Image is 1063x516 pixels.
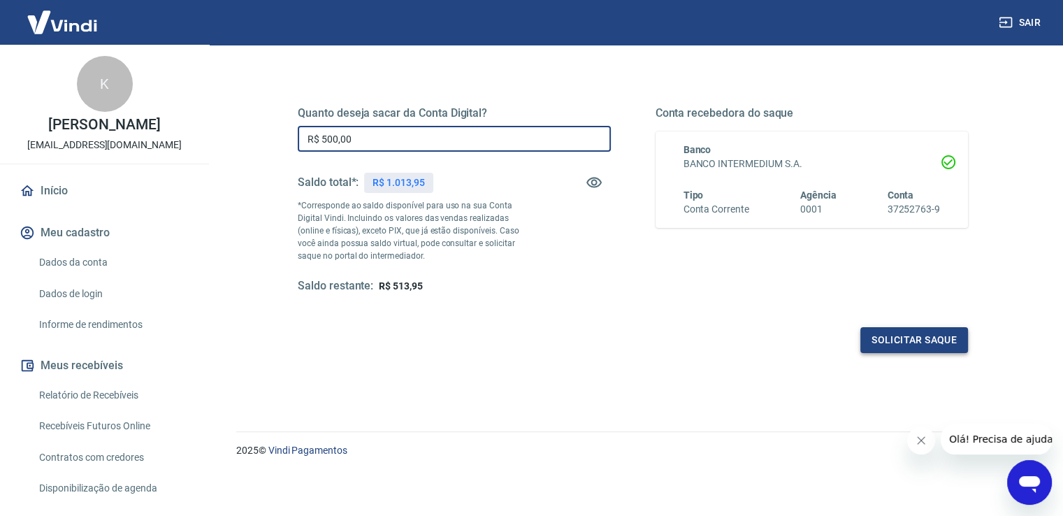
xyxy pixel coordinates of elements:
[941,424,1052,454] iframe: Mensagem da empresa
[684,157,941,171] h6: BANCO INTERMEDIUM S.A.
[1007,460,1052,505] iframe: Botão para abrir a janela de mensagens
[17,217,192,248] button: Meu cadastro
[800,189,837,201] span: Agência
[17,350,192,381] button: Meus recebíveis
[298,199,533,262] p: *Corresponde ao saldo disponível para uso na sua Conta Digital Vindi. Incluindo os valores das ve...
[373,175,424,190] p: R$ 1.013,95
[34,248,192,277] a: Dados da conta
[34,474,192,503] a: Disponibilização de agenda
[684,144,711,155] span: Banco
[17,1,108,43] img: Vindi
[17,175,192,206] a: Início
[34,412,192,440] a: Recebíveis Futuros Online
[34,443,192,472] a: Contratos com credores
[34,280,192,308] a: Dados de login
[298,106,611,120] h5: Quanto deseja sacar da Conta Digital?
[684,189,704,201] span: Tipo
[684,202,749,217] h6: Conta Corrente
[48,117,160,132] p: [PERSON_NAME]
[996,10,1046,36] button: Sair
[236,443,1029,458] p: 2025 ©
[27,138,182,152] p: [EMAIL_ADDRESS][DOMAIN_NAME]
[298,279,373,294] h5: Saldo restante:
[8,10,117,21] span: Olá! Precisa de ajuda?
[34,310,192,339] a: Informe de rendimentos
[907,427,935,454] iframe: Fechar mensagem
[800,202,837,217] h6: 0001
[298,175,359,189] h5: Saldo total*:
[887,189,913,201] span: Conta
[268,445,347,456] a: Vindi Pagamentos
[860,327,968,353] button: Solicitar saque
[34,381,192,410] a: Relatório de Recebíveis
[379,280,423,292] span: R$ 513,95
[887,202,940,217] h6: 37252763-9
[77,56,133,112] div: K
[656,106,969,120] h5: Conta recebedora do saque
